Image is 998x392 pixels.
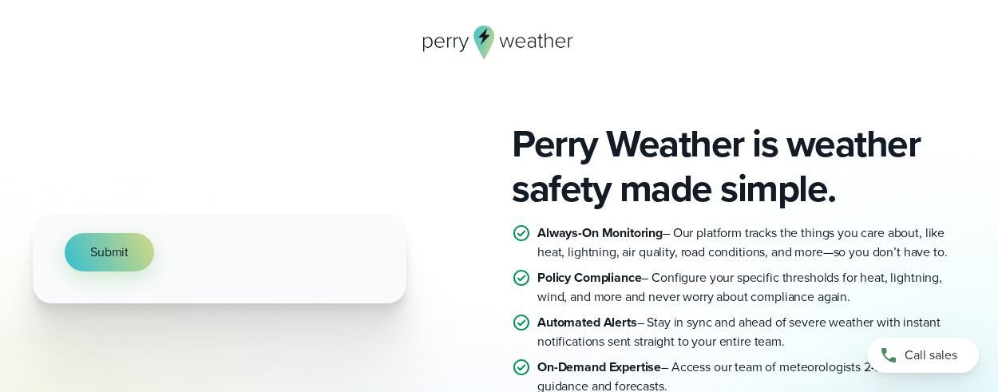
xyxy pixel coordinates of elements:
[537,224,965,262] p: – Our platform tracks the things you care about, like heat, lightning, air quality, road conditio...
[537,313,965,351] p: – Stay in sync and ahead of severe weather with instant notifications sent straight to your entir...
[537,358,661,376] strong: On-Demand Expertise
[867,338,979,373] a: Call sales
[537,224,663,242] strong: Always-On Monitoring
[512,121,965,211] h2: Perry Weather is weather safety made simple.
[537,268,641,287] strong: Policy Compliance
[537,268,965,307] p: – Configure your specific thresholds for heat, lightning, wind, and more and never worry about co...
[905,346,957,365] span: Call sales
[537,313,637,331] strong: Automated Alerts
[90,243,129,262] span: Submit
[65,233,154,271] button: Submit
